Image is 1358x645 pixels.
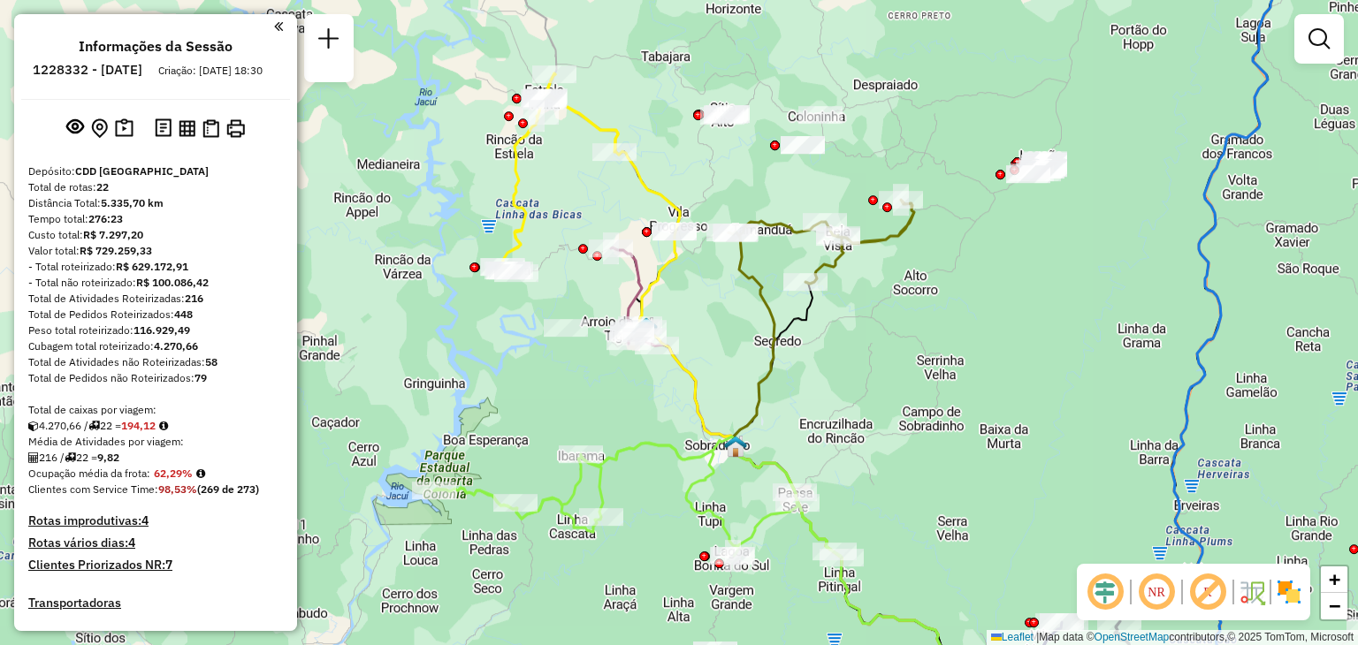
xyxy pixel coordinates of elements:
h4: Rotas improdutivas: [28,513,283,528]
span: Exibir rótulo [1186,571,1229,613]
button: Logs desbloquear sessão [151,115,175,142]
strong: CDD [GEOGRAPHIC_DATA] [75,164,209,178]
strong: 276:23 [88,212,123,225]
div: Atividade não roteirizada - PAULO AFONSO FOLMER [704,105,748,123]
strong: (269 de 273) [197,482,259,496]
span: | [1036,631,1039,643]
div: Total de Pedidos não Roteirizados: [28,370,283,386]
div: Atividade não roteirizada - MERCADO DO TOCO [1022,154,1066,171]
div: Total de Atividades não Roteirizadas: [28,354,283,370]
img: Sobradinho [724,435,747,458]
div: Atividade não roteirizada - JUSSARA APARECIDA TA [1017,163,1061,181]
div: Atividade não roteirizada - NILTON LUIZ HAAS [544,319,588,337]
div: Atividade não roteirizada - Diane torrel [1018,158,1063,176]
button: Imprimir Rotas [223,116,248,141]
div: Tempo total: [28,211,283,227]
div: Map data © contributors,© 2025 TomTom, Microsoft [987,630,1358,645]
div: Total de rotas: [28,179,283,195]
div: Atividade não roteirizada - EVERALDO ROMA DE OLI [1019,160,1064,178]
em: Média calculada utilizando a maior ocupação (%Peso ou %Cubagem) de cada rota da sessão. Rotas cro... [196,468,205,479]
div: Atividade não roteirizada - LUIZ HILARIO GUARIEN [1023,153,1067,171]
div: Atividade não roteirizada - COMERCIAL DE COMBUST [1021,155,1065,172]
i: Total de Atividades [28,452,39,463]
div: Média de Atividades por viagem: [28,434,283,450]
div: Atividade não roteirizada - DIONE FERNANDO DOS S [635,337,679,354]
div: - Total roteirizado: [28,259,283,275]
h4: Rotas vários dias: [28,535,283,550]
img: Exibir/Ocultar setores [1275,578,1303,606]
strong: 448 [174,307,193,321]
strong: 116.929,49 [134,323,190,337]
div: Atividade não roteirizada - MARCIANO FERRAZ DA S [1010,163,1054,181]
a: Exibir filtros [1301,21,1337,57]
strong: 9,82 [97,451,119,464]
div: Atividade não roteirizada - JOaO ALEX NUNES [1006,165,1050,183]
strong: 58 [205,355,217,368]
strong: R$ 7.297,20 [83,228,143,241]
span: + [1329,568,1340,590]
span: Ocultar deslocamento [1084,571,1126,613]
span: Clientes com Service Time: [28,482,158,496]
strong: 216 [185,292,203,305]
div: - Total não roteirizado: [28,275,283,291]
i: Meta Caixas/viagem: 212,48 Diferença: -18,36 [159,421,168,431]
a: Rotas [28,628,61,643]
strong: R$ 100.086,42 [136,276,209,289]
strong: R$ 729.259,33 [80,244,152,257]
div: Atividade não roteirizada - COMERCIO DE COMBUSTI [652,223,697,240]
strong: 79 [195,371,207,384]
div: 4.270,66 / 22 = [28,418,283,434]
h6: 1228332 - [DATE] [33,62,142,78]
strong: 22 [96,180,109,193]
a: Clique aqui para minimizar o painel [274,16,283,36]
button: Centralizar mapa no depósito ou ponto de apoio [88,115,111,142]
h4: Informações da Sessão [79,38,233,55]
div: Atividade não roteirizada - GINASIO SITIO ALTO [700,107,744,125]
button: Painel de Sugestão [111,115,137,142]
a: Zoom out [1321,593,1347,619]
button: Visualizar Romaneio [199,116,223,141]
strong: 62,29% [154,467,193,480]
div: Total de Pedidos Roteirizados: [28,307,283,322]
div: Cubagem total roteirizado: [28,338,283,354]
div: Peso total roteirizado: [28,322,283,338]
a: OpenStreetMap [1095,631,1170,643]
h4: Clientes Priorizados NR: [28,558,283,573]
div: Criação: [DATE] 18:30 [151,63,270,79]
strong: 98,53% [158,482,197,496]
div: Distância Total: [28,195,283,211]
button: Exibir sessão original [63,114,88,142]
h4: Recargas: 2 [217,628,283,643]
a: Nova sessão e pesquisa [311,21,347,61]
a: Leaflet [991,631,1034,643]
div: 216 / 22 = [28,450,283,466]
div: Atividade não roteirizada - MERCADO DOS AMIGOS [610,324,654,342]
button: Visualizar relatório de Roteirização [175,116,199,140]
img: Fluxo de ruas [1238,578,1266,606]
strong: 4 [128,535,135,550]
div: Atividade não roteirizada - SIRLEI LANCHES [781,136,825,154]
div: Atividade não roteirizada - LOJA E LANCHERIA CEN [1022,153,1066,171]
span: − [1329,595,1340,617]
strong: R$ 629.172,91 [116,260,188,273]
i: Cubagem total roteirizado [28,421,39,431]
div: Atividade não roteirizada - GABRIEL SPENGLER [1023,151,1067,169]
i: Total de rotas [88,421,100,431]
div: Atividade não roteirizada - LUIZ ORACI DOS REIS [1023,152,1067,170]
strong: 5.335,70 km [101,196,164,209]
div: Atividade não roteirizada - CASA DE CARNES SERRA [773,483,817,501]
strong: 4 [141,512,149,528]
div: Atividade não roteirizada - SYBILLA E HUBNER [798,106,843,124]
div: Custo total: [28,227,283,243]
div: Atividade não roteirizada - PAULO CEZAR MAINARDI [1020,161,1064,178]
span: Ocupação média da frota: [28,467,150,480]
strong: 194,12 [121,419,156,432]
i: Total de rotas [65,452,76,463]
strong: 4.270,66 [154,339,198,353]
img: Arroio do Tigre [635,316,658,339]
div: Total de Atividades Roteirizadas: [28,291,283,307]
div: Total de caixas por viagem: [28,402,283,418]
div: Valor total: [28,243,283,259]
span: Ocultar NR [1135,571,1178,613]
